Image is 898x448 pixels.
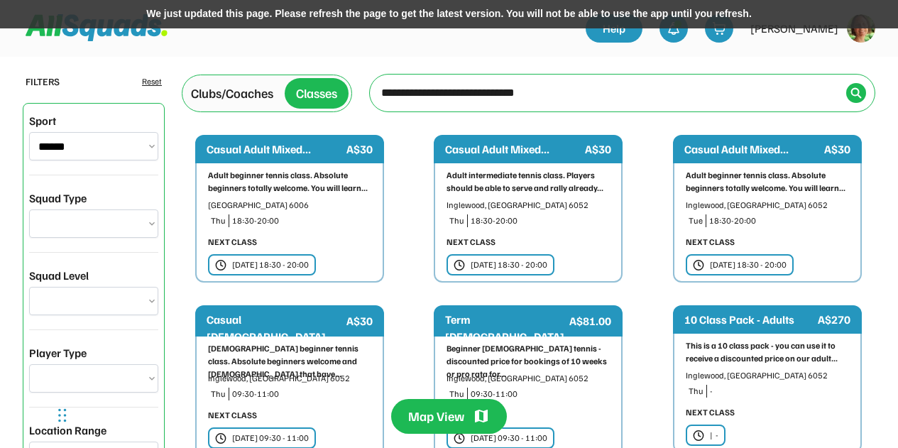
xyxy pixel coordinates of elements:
[232,388,371,400] div: 09:30-11:00
[667,21,681,35] img: bell-03%20%281%29.svg
[693,259,704,271] img: clock.svg
[454,259,465,271] img: clock.svg
[454,432,465,444] img: clock.svg
[208,199,371,212] div: [GEOGRAPHIC_DATA] 6006
[686,369,849,382] div: Inglewood, [GEOGRAPHIC_DATA] 6052
[586,14,642,43] a: Help
[585,141,611,158] div: A$30
[684,141,821,158] div: Casual Adult Mixed...
[208,342,371,381] div: [DEMOGRAPHIC_DATA] beginner tennis class. Absolute beginners welcome and [DEMOGRAPHIC_DATA] that ...
[710,429,718,442] div: | -
[686,169,849,195] div: Adult beginner tennis class. Absolute beginners totally welcome. You will learn...
[447,372,610,385] div: Inglewood, [GEOGRAPHIC_DATA] 6052
[684,311,815,328] div: 10 Class Pack - Adults
[750,20,838,37] div: [PERSON_NAME]
[445,141,582,158] div: Casual Adult Mixed...
[686,339,849,365] div: This is a 10 class pack - you can use it to receive a discounted price on our adult...
[207,141,344,158] div: Casual Adult Mixed...
[346,312,373,329] div: A$30
[29,112,56,129] div: Sport
[447,169,610,195] div: Adult intermediate tennis class. Players should be able to serve and rally already...
[142,75,162,88] div: Reset
[712,21,726,35] img: shopping-cart-01%20%281%29.svg
[471,388,610,400] div: 09:30-11:00
[471,258,547,271] div: [DATE] 18:30 - 20:00
[447,342,610,381] div: Beginner [DEMOGRAPHIC_DATA] tennis - discounted price for bookings of 10 weeks or pro rata for...
[208,169,371,195] div: Adult beginner tennis class. Absolute beginners totally welcome. You will learn...
[471,214,610,227] div: 18:30-20:00
[689,385,703,398] div: Thu
[208,372,371,385] div: Inglewood, [GEOGRAPHIC_DATA] 6052
[847,14,875,43] img: https%3A%2F%2F94044dc9e5d3b3599ffa5e2d56a015ce.cdn.bubble.io%2Ff1753666550835x999414334653816500%...
[215,432,226,444] img: clock.svg
[818,311,850,328] div: A$270
[569,312,611,329] div: A$81.00
[296,84,337,103] div: Classes
[850,87,862,99] img: Icon%20%2838%29.svg
[232,258,309,271] div: [DATE] 18:30 - 20:00
[215,259,226,271] img: clock.svg
[709,214,849,227] div: 18:30-20:00
[191,84,273,103] div: Clubs/Coaches
[710,258,787,271] div: [DATE] 18:30 - 20:00
[449,214,464,227] div: Thu
[686,236,735,248] div: NEXT CLASS
[211,214,226,227] div: Thu
[29,190,87,207] div: Squad Type
[686,199,849,212] div: Inglewood, [GEOGRAPHIC_DATA] 6052
[29,344,87,361] div: Player Type
[447,199,610,212] div: Inglewood, [GEOGRAPHIC_DATA] 6052
[471,432,547,444] div: [DATE] 09:30 - 11:00
[26,74,60,89] div: FILTERS
[408,408,464,425] div: Map View
[449,388,464,400] div: Thu
[824,141,850,158] div: A$30
[211,388,226,400] div: Thu
[232,432,309,444] div: [DATE] 09:30 - 11:00
[445,311,566,362] div: Term [DEMOGRAPHIC_DATA] Beginner...
[208,236,257,248] div: NEXT CLASS
[447,236,495,248] div: NEXT CLASS
[207,311,344,362] div: Casual [DEMOGRAPHIC_DATA] Beginner...
[29,267,89,284] div: Squad Level
[689,214,703,227] div: Tue
[710,385,849,398] div: -
[693,430,704,442] img: clock.svg
[232,214,371,227] div: 18:30-20:00
[346,141,373,158] div: A$30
